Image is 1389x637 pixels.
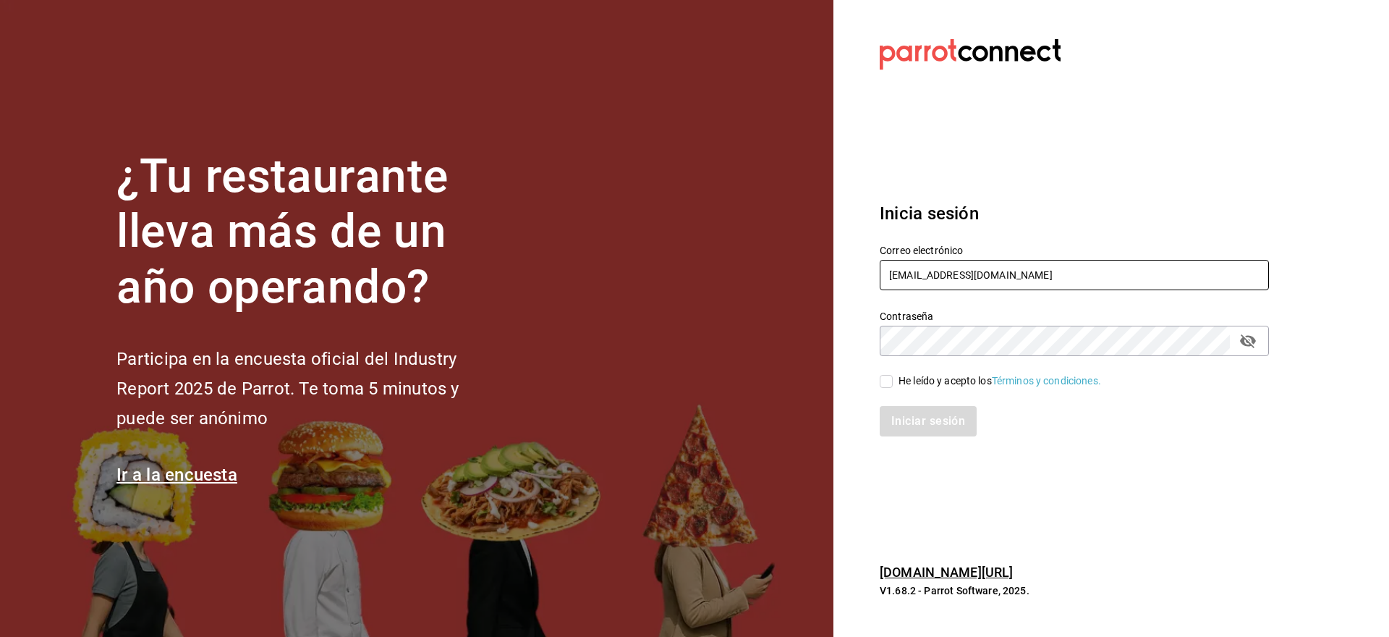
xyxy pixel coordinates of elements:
[880,565,1013,580] a: [DOMAIN_NAME][URL]
[992,375,1101,387] a: Términos y condiciones.
[880,245,1269,255] label: Correo electrónico
[1236,329,1260,353] button: passwordField
[880,260,1269,290] input: Ingresa tu correo electrónico
[880,201,1269,227] h3: Inicia sesión
[116,345,507,433] h2: Participa en la encuesta oficial del Industry Report 2025 de Parrot. Te toma 5 minutos y puede se...
[880,311,1269,321] label: Contraseña
[116,149,507,316] h1: ¿Tu restaurante lleva más de un año operando?
[116,465,237,485] a: Ir a la encuesta
[899,374,1101,389] div: He leído y acepto los
[880,583,1269,598] p: V1.68.2 - Parrot Software, 2025.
